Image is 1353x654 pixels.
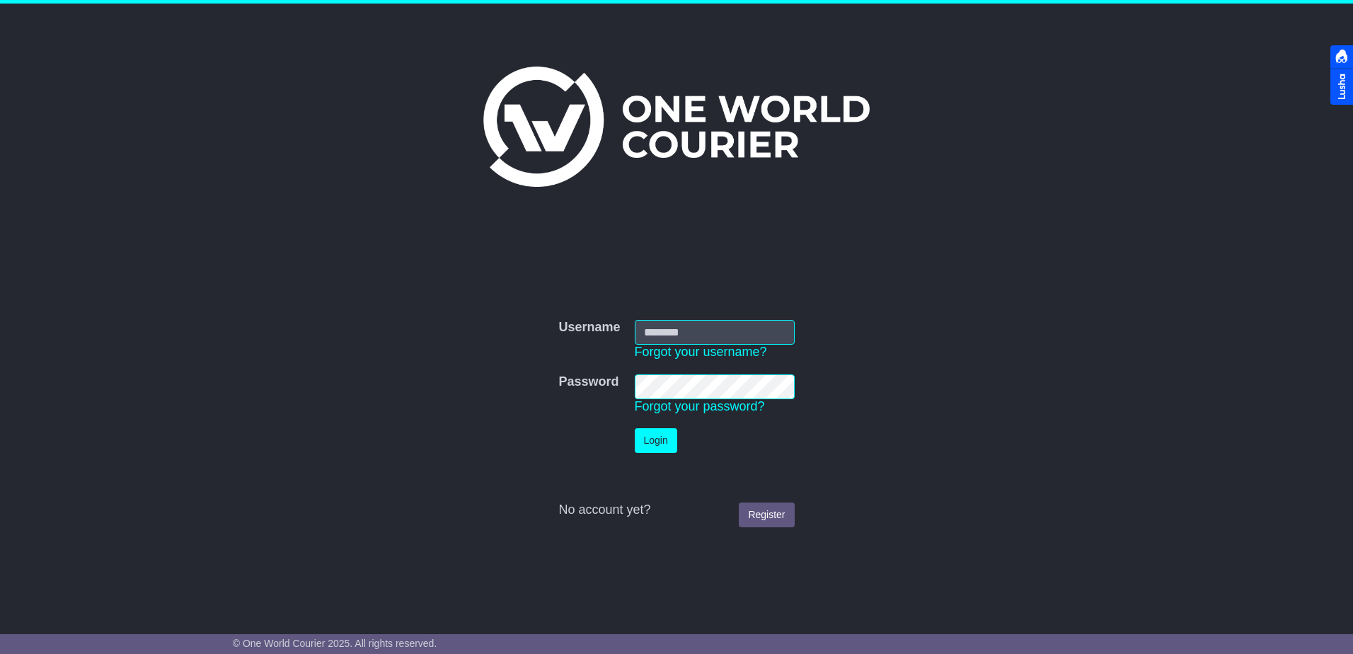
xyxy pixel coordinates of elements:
a: Forgot your username? [635,345,767,359]
img: One World [483,67,870,187]
label: Username [558,320,620,335]
label: Password [558,374,618,390]
span: © One World Courier 2025. All rights reserved. [233,638,437,649]
a: Forgot your password? [635,399,765,413]
button: Login [635,428,677,453]
a: Register [739,503,794,527]
div: No account yet? [558,503,794,518]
